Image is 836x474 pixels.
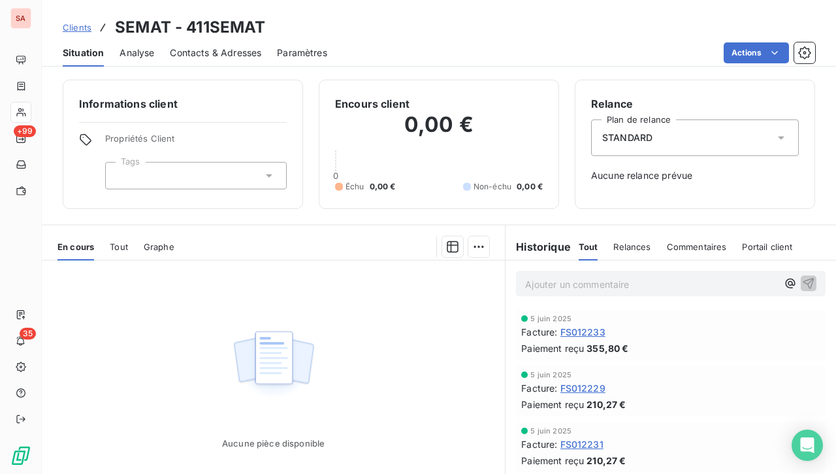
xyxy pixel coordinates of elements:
span: Facture : [521,325,557,339]
span: Paiement reçu [521,454,584,467]
span: Contacts & Adresses [170,46,261,59]
span: Paiement reçu [521,341,584,355]
a: +99 [10,128,31,149]
img: Empty state [232,324,315,405]
span: +99 [14,125,36,137]
span: Non-échu [474,181,511,193]
span: Paiement reçu [521,398,584,411]
h3: SEMAT - 411SEMAT [115,16,265,39]
h6: Encours client [335,96,410,112]
span: Portail client [742,242,792,252]
span: Commentaires [667,242,727,252]
span: En cours [57,242,94,252]
span: Situation [63,46,104,59]
span: 5 juin 2025 [530,371,571,379]
span: FS012229 [560,381,605,395]
span: 0,00 € [517,181,543,193]
img: Logo LeanPay [10,445,31,466]
span: Graphe [144,242,174,252]
div: Open Intercom Messenger [792,430,823,461]
a: Clients [63,21,91,34]
h2: 0,00 € [335,112,543,151]
input: Ajouter une valeur [116,170,127,182]
span: Aucune relance prévue [591,169,799,182]
span: 35 [20,328,36,340]
span: Clients [63,22,91,33]
h6: Informations client [79,96,287,112]
span: Analyse [120,46,154,59]
span: FS012233 [560,325,605,339]
span: 355,80 € [587,341,628,355]
span: 210,27 € [587,398,626,411]
span: Échu [346,181,364,193]
span: Tout [579,242,598,252]
span: 5 juin 2025 [530,427,571,435]
span: Relances [613,242,651,252]
span: FS012231 [560,437,603,451]
span: 5 juin 2025 [530,315,571,323]
span: STANDARD [602,131,652,144]
span: 0,00 € [370,181,396,193]
span: Propriétés Client [105,133,287,151]
span: Aucune pièce disponible [222,438,325,449]
h6: Relance [591,96,799,112]
button: Actions [724,42,789,63]
span: Tout [110,242,128,252]
h6: Historique [506,239,571,255]
span: 0 [333,170,338,181]
span: Paramètres [277,46,327,59]
span: Facture : [521,381,557,395]
span: 210,27 € [587,454,626,467]
div: SA [10,8,31,29]
span: Facture : [521,437,557,451]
